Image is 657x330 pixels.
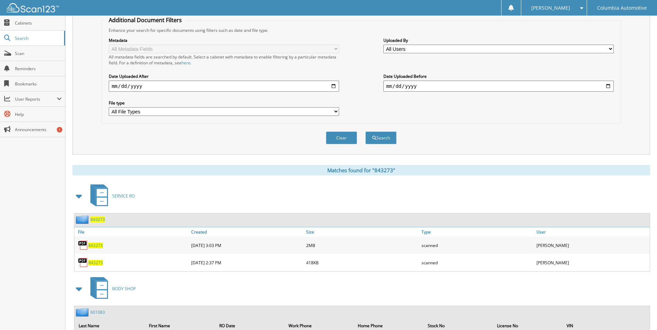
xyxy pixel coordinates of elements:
img: PDF.png [78,240,88,250]
label: Metadata [109,37,339,43]
img: folder2.png [76,215,90,224]
a: 601083 [90,309,105,315]
legend: Additional Document Filters [105,16,185,24]
span: Reminders [15,66,62,72]
span: Help [15,111,62,117]
div: [PERSON_NAME] [535,256,650,269]
label: Uploaded By [383,37,614,43]
a: 843273 [88,260,103,266]
div: [DATE] 2:37 PM [189,256,304,269]
img: folder2.png [76,308,90,317]
div: Enhance your search for specific documents using filters such as date and file type. [105,27,617,33]
button: Search [365,131,397,144]
span: User Reports [15,96,57,102]
div: [PERSON_NAME] [535,238,650,252]
input: start [109,81,339,92]
a: User [535,227,650,237]
div: scanned [420,238,535,252]
a: SERVICE RO [86,182,135,210]
a: Type [420,227,535,237]
span: Search [15,35,61,41]
a: BODY SHOP [86,275,136,302]
span: [PERSON_NAME] [531,6,570,10]
a: 843273 [90,217,105,222]
div: scanned [420,256,535,269]
span: Bookmarks [15,81,62,87]
label: Date Uploaded After [109,73,339,79]
a: Created [189,227,304,237]
a: File [74,227,189,237]
input: end [383,81,614,92]
span: Scan [15,51,62,56]
span: SERVICE RO [112,193,135,199]
div: 1 [57,127,62,132]
div: [DATE] 3:03 PM [189,238,304,252]
span: BODY SHOP [112,286,136,292]
div: 2MB [304,238,419,252]
a: 843273 [88,242,103,248]
span: Columbia Automotive [597,6,647,10]
span: Announcements [15,127,62,132]
img: scan123-logo-white.svg [7,3,59,12]
a: here [181,60,190,66]
label: File type [109,100,339,106]
img: PDF.png [78,257,88,268]
a: Size [304,227,419,237]
button: Clear [326,131,357,144]
div: 418KB [304,256,419,269]
label: Date Uploaded Before [383,73,614,79]
div: Matches found for "843273" [72,165,650,175]
div: All metadata fields are searched by default. Select a cabinet with metadata to enable filtering b... [109,54,339,66]
span: Cabinets [15,20,62,26]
